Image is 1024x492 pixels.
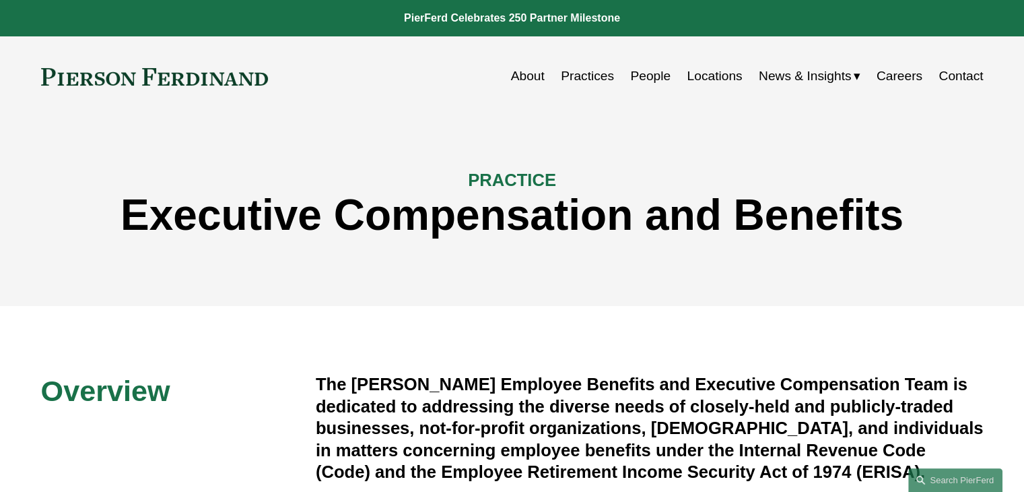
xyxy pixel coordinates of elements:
span: PRACTICE [468,171,556,189]
a: About [511,63,545,89]
a: folder dropdown [759,63,860,89]
a: People [630,63,671,89]
h1: Executive Compensation and Benefits [41,191,984,240]
a: Practices [561,63,614,89]
a: Locations [687,63,742,89]
span: News & Insights [759,65,852,88]
a: Contact [938,63,983,89]
h4: The [PERSON_NAME] Employee Benefits and Executive Compensation Team is dedicated to addressing th... [316,373,984,483]
a: Careers [877,63,922,89]
a: Search this site [908,468,1002,492]
span: Overview [41,375,170,407]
